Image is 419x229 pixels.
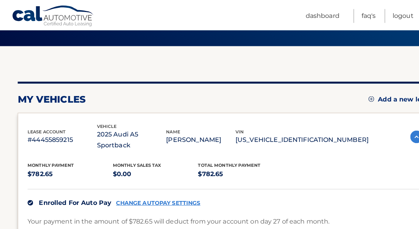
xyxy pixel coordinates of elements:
[27,213,325,224] p: Your payment in the amount of $782.65 will deduct from your account on day 27 of each month.
[111,166,196,177] p: $0.00
[164,127,177,133] span: name
[232,127,240,133] span: vin
[27,166,111,177] p: $782.65
[12,5,93,28] a: Cal Automotive
[232,133,363,143] p: [US_VEHICLE_IDENTIFICATION_NUMBER]
[404,129,417,141] img: accordion-active.svg
[111,160,159,166] span: Monthly sales Tax
[17,92,85,104] h2: my vehicles
[27,127,65,133] span: lease account
[27,133,95,143] p: #44455859215
[38,196,110,203] span: Enrolled For Auto Pay
[95,127,164,149] p: 2025 Audi A5 Sportback
[195,160,256,166] span: Total Monthly Payment
[356,9,370,23] a: FAQ's
[363,95,369,100] img: add.svg
[27,197,33,203] img: check.svg
[27,160,73,166] span: Monthly Payment
[387,9,407,23] a: Logout
[164,133,232,143] p: [PERSON_NAME]
[301,9,334,23] a: Dashboard
[95,122,115,127] span: vehicle
[195,166,279,177] p: $782.65
[114,197,197,203] a: CHANGE AUTOPAY SETTINGS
